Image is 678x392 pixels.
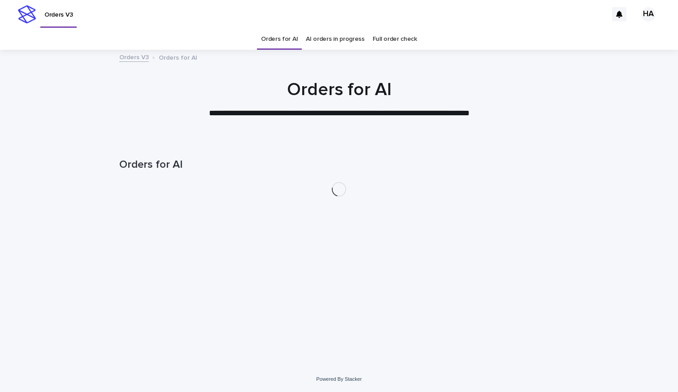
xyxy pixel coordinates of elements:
div: HA [641,7,656,22]
h1: Orders for AI [119,79,559,100]
a: Orders for AI [261,29,298,50]
img: stacker-logo-s-only.png [18,5,36,23]
h1: Orders for AI [119,158,559,171]
a: Orders V3 [119,52,149,62]
p: Orders for AI [159,52,197,62]
a: Powered By Stacker [316,376,361,382]
a: AI orders in progress [306,29,365,50]
a: Full order check [373,29,417,50]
